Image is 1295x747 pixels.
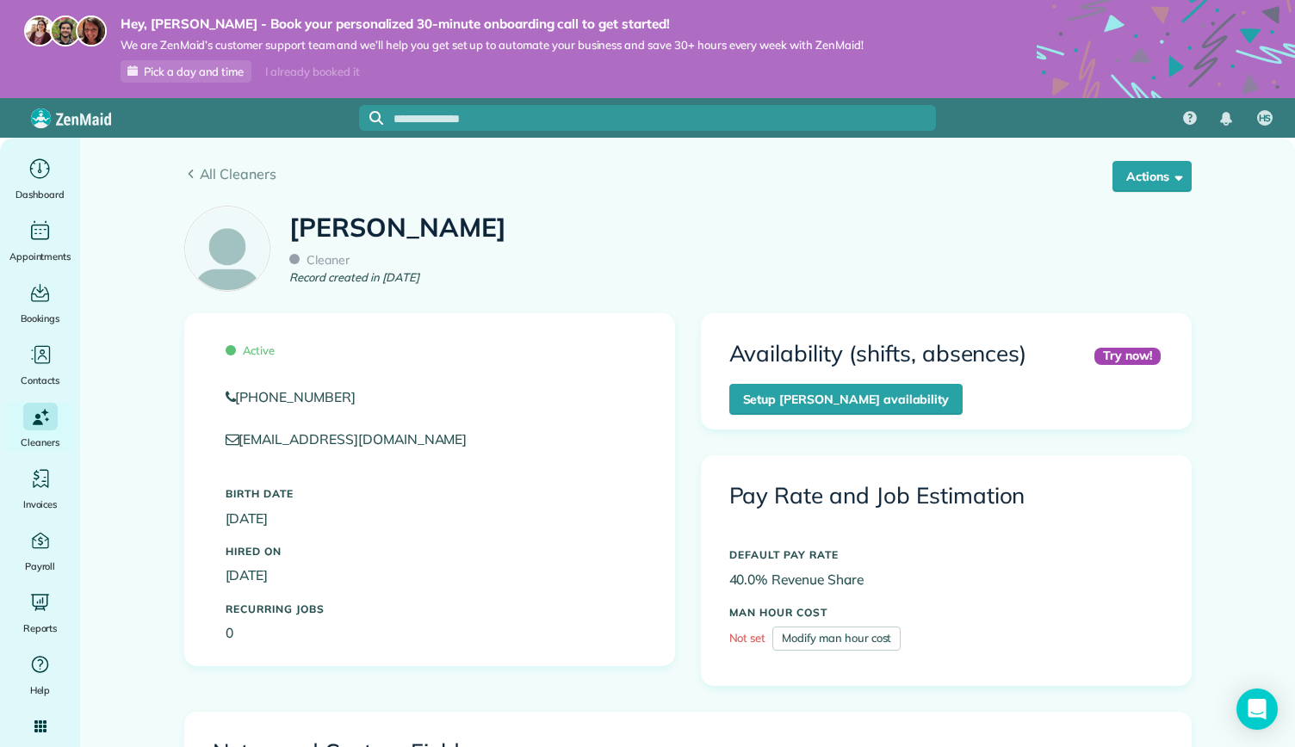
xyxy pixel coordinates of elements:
a: Dashboard [7,155,73,203]
span: HS [1259,112,1272,126]
p: [DATE] [226,509,634,528]
img: michelle-19f622bdf1676172e81f8f8fba1fb50e276960ebfe0243fe18214015130c80e4.jpg [76,15,107,46]
a: All Cleaners [184,164,1192,184]
a: Help [7,651,73,699]
span: Not set [729,631,766,645]
div: Open Intercom Messenger [1236,688,1278,730]
h5: Hired On [226,546,634,557]
h3: Pay Rate and Job Estimation [729,484,1163,509]
h5: Recurring Jobs [226,603,634,614]
span: All Cleaners [200,164,1192,184]
button: Focus search [359,111,383,125]
span: Reports [23,620,58,637]
a: Contacts [7,341,73,389]
a: Pick a day and time [121,60,251,83]
span: Active [226,343,276,357]
h5: Birth Date [226,488,634,499]
span: Invoices [23,496,58,513]
nav: Main [1169,98,1295,138]
div: I already booked it [255,61,369,83]
h5: MAN HOUR COST [729,607,1163,618]
p: 0 [226,623,634,643]
a: Modify man hour cost [772,627,901,651]
span: Contacts [21,372,59,389]
span: Appointments [9,248,71,265]
h1: [PERSON_NAME] [289,213,506,242]
a: Invoices [7,465,73,513]
a: [EMAIL_ADDRESS][DOMAIN_NAME] [226,430,484,448]
h3: Availability (shifts, absences) [729,342,1027,367]
p: 40.0% Revenue Share [729,570,1163,590]
img: maria-72a9807cf96188c08ef61303f053569d2e2a8a1cde33d635c8a3ac13582a053d.jpg [24,15,55,46]
p: [DATE] [226,565,634,585]
a: Cleaners [7,403,73,451]
span: We are ZenMaid’s customer support team and we’ll help you get set up to automate your business an... [121,38,864,52]
strong: Hey, [PERSON_NAME] - Book your personalized 30-minute onboarding call to get started! [121,15,864,33]
span: Cleaners [21,434,59,451]
span: Help [30,682,51,699]
a: Bookings [7,279,73,327]
img: jorge-587dff0eeaa6aab1f244e6dc62b8924c3b6ad411094392a53c71c6c4a576187d.jpg [50,15,81,46]
a: Reports [7,589,73,637]
div: Try now! [1094,348,1161,364]
a: Payroll [7,527,73,575]
span: Pick a day and time [144,65,244,78]
a: Setup [PERSON_NAME] availability [729,384,964,415]
a: [PHONE_NUMBER] [226,387,634,407]
span: Payroll [25,558,56,575]
a: Appointments [7,217,73,265]
div: Notifications [1208,100,1244,138]
em: Record created in [DATE] [289,269,418,287]
h5: DEFAULT PAY RATE [729,549,1163,560]
span: Cleaner [289,252,350,268]
span: Bookings [21,310,60,327]
button: Actions [1112,161,1192,192]
img: employee_icon-c2f8239691d896a72cdd9dc41cfb7b06f9d69bdd837a2ad469be8ff06ab05b5f.png [185,207,270,291]
svg: Focus search [369,111,383,125]
span: Dashboard [15,186,65,203]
